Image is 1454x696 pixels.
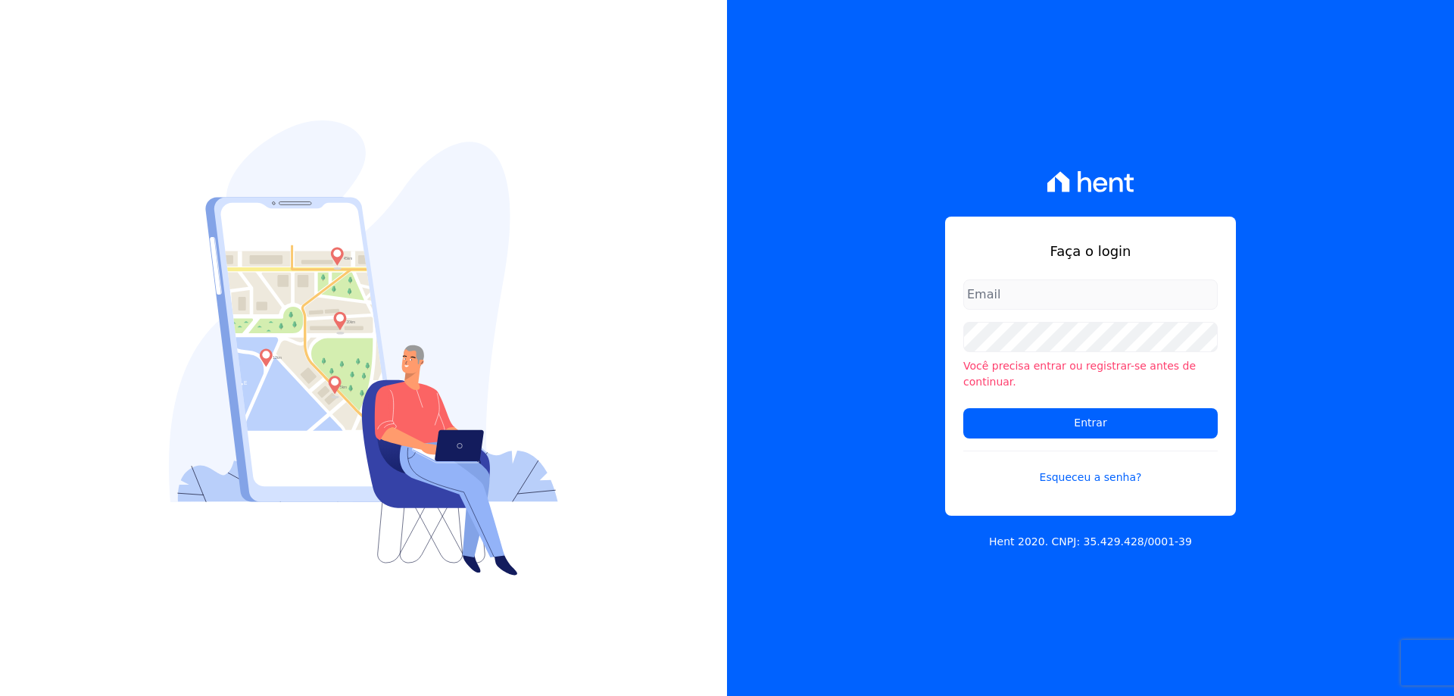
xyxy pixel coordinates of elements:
a: Esqueceu a senha? [963,451,1218,485]
input: Entrar [963,408,1218,439]
p: Hent 2020. CNPJ: 35.429.428/0001-39 [989,534,1192,550]
h1: Faça o login [963,241,1218,261]
img: Login [169,120,558,576]
li: Você precisa entrar ou registrar-se antes de continuar. [963,358,1218,390]
input: Email [963,279,1218,310]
